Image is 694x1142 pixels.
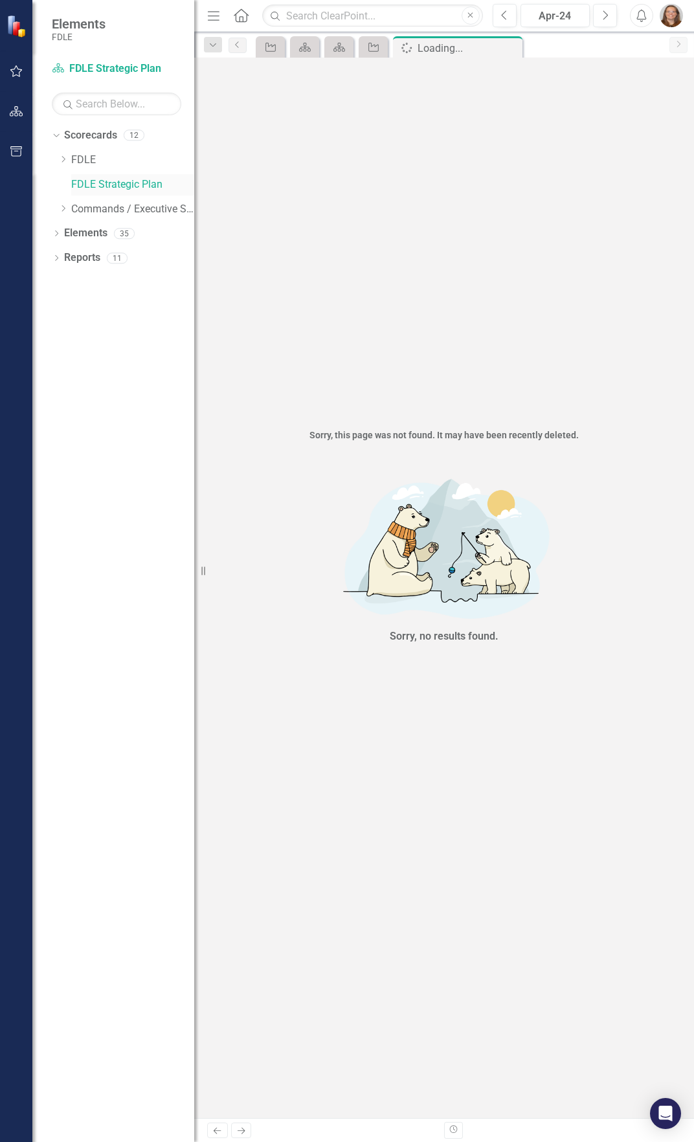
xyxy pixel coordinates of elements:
[6,14,29,37] img: ClearPoint Strategy
[71,177,194,192] a: FDLE Strategic Plan
[650,1098,681,1129] div: Open Intercom Messenger
[250,468,638,625] img: No results found
[418,40,519,56] div: Loading...
[52,16,106,32] span: Elements
[390,629,498,644] div: Sorry, no results found.
[64,226,107,241] a: Elements
[71,202,194,217] a: Commands / Executive Support Branch
[525,8,585,24] div: Apr-24
[52,93,181,115] input: Search Below...
[64,128,117,143] a: Scorecards
[107,252,128,263] div: 11
[194,429,694,442] div: Sorry, this page was not found. It may have been recently deleted.
[124,130,144,141] div: 12
[114,228,135,239] div: 35
[520,4,590,27] button: Apr-24
[660,4,683,27] img: Ashley Bullard
[71,153,194,168] a: FDLE
[262,5,483,27] input: Search ClearPoint...
[52,62,181,76] a: FDLE Strategic Plan
[64,251,100,265] a: Reports
[52,32,106,42] small: FDLE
